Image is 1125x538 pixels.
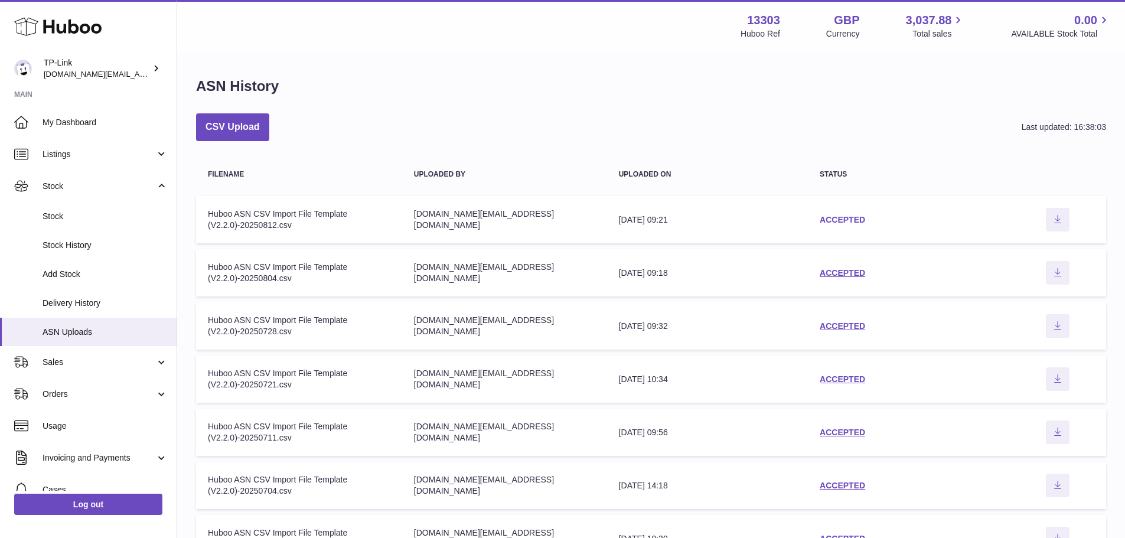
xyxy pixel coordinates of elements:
[196,159,402,190] th: Filename
[820,481,865,490] a: ACCEPTED
[820,268,865,278] a: ACCEPTED
[414,421,595,444] div: [DOMAIN_NAME][EMAIL_ADDRESS][DOMAIN_NAME]
[196,113,269,141] button: CSV Upload
[43,327,168,338] span: ASN Uploads
[208,474,390,497] div: Huboo ASN CSV Import File Template (V2.2.0)-20250704.csv
[402,159,607,190] th: Uploaded by
[1011,28,1111,40] span: AVAILABLE Stock Total
[607,159,808,190] th: Uploaded on
[1022,122,1106,133] div: Last updated: 16:38:03
[820,374,865,384] a: ACCEPTED
[826,28,860,40] div: Currency
[208,315,390,337] div: Huboo ASN CSV Import File Template (V2.2.0)-20250728.csv
[808,159,1009,190] th: Status
[44,57,150,80] div: TP-Link
[43,389,155,400] span: Orders
[414,368,595,390] div: [DOMAIN_NAME][EMAIL_ADDRESS][DOMAIN_NAME]
[741,28,780,40] div: Huboo Ref
[43,420,168,432] span: Usage
[414,208,595,231] div: [DOMAIN_NAME][EMAIL_ADDRESS][DOMAIN_NAME]
[44,69,235,79] span: [DOMAIN_NAME][EMAIL_ADDRESS][DOMAIN_NAME]
[619,214,796,226] div: [DATE] 09:21
[208,262,390,284] div: Huboo ASN CSV Import File Template (V2.2.0)-20250804.csv
[619,268,796,279] div: [DATE] 09:18
[43,149,155,160] span: Listings
[1011,12,1111,40] a: 0.00 AVAILABLE Stock Total
[14,60,32,77] img: purchase.uk@tp-link.com
[619,480,796,491] div: [DATE] 14:18
[14,494,162,515] a: Log out
[906,12,952,28] span: 3,037.88
[43,269,168,280] span: Add Stock
[43,211,168,222] span: Stock
[906,12,966,40] a: 3,037.88 Total sales
[1046,474,1069,497] button: Download ASN file
[43,452,155,464] span: Invoicing and Payments
[820,321,865,331] a: ACCEPTED
[747,12,780,28] strong: 13303
[820,215,865,224] a: ACCEPTED
[414,315,595,337] div: [DOMAIN_NAME][EMAIL_ADDRESS][DOMAIN_NAME]
[43,117,168,128] span: My Dashboard
[1074,12,1097,28] span: 0.00
[912,28,965,40] span: Total sales
[43,357,155,368] span: Sales
[619,374,796,385] div: [DATE] 10:34
[414,474,595,497] div: [DOMAIN_NAME][EMAIL_ADDRESS][DOMAIN_NAME]
[1046,420,1069,444] button: Download ASN file
[1046,261,1069,285] button: Download ASN file
[208,368,390,390] div: Huboo ASN CSV Import File Template (V2.2.0)-20250721.csv
[820,428,865,437] a: ACCEPTED
[196,77,279,96] h1: ASN History
[834,12,859,28] strong: GBP
[1046,208,1069,231] button: Download ASN file
[208,208,390,231] div: Huboo ASN CSV Import File Template (V2.2.0)-20250812.csv
[619,321,796,332] div: [DATE] 09:32
[43,240,168,251] span: Stock History
[43,181,155,192] span: Stock
[43,298,168,309] span: Delivery History
[414,262,595,284] div: [DOMAIN_NAME][EMAIL_ADDRESS][DOMAIN_NAME]
[619,427,796,438] div: [DATE] 09:56
[208,421,390,444] div: Huboo ASN CSV Import File Template (V2.2.0)-20250711.csv
[1046,314,1069,338] button: Download ASN file
[1046,367,1069,391] button: Download ASN file
[1010,159,1106,190] th: actions
[43,484,168,495] span: Cases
